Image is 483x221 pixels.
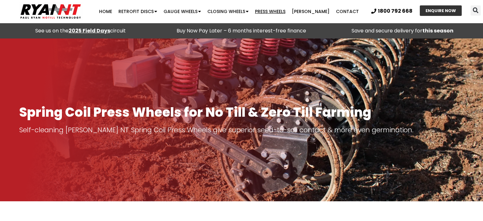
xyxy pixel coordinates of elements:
a: [PERSON_NAME] [289,5,333,18]
span: 1800 792 668 [378,9,413,14]
a: Closing Wheels [204,5,252,18]
div: See us on the circuit [3,26,158,35]
div: Search [471,5,481,16]
p: Save and secure delivery for [325,26,480,35]
nav: Menu [94,5,364,18]
a: 1800 792 668 [371,9,413,14]
p: Self-cleaning [PERSON_NAME] NT Spring Coil Press Wheels give superior seed-to-soil contact & more... [19,126,464,135]
span: ENQUIRE NOW [426,9,456,13]
a: Contact [333,5,362,18]
img: Ryan NT logo [19,2,83,21]
a: 2025 Field Days [69,27,110,34]
a: Retrofit Discs [115,5,160,18]
a: Home [96,5,115,18]
p: Buy Now Pay Later – 6 months interest-free finance [164,26,319,35]
a: Gauge Wheels [160,5,204,18]
h1: Spring Coil Press Wheels for No Till & Zero Till Farming [19,105,464,119]
strong: this season [422,27,453,34]
a: Press Wheels [252,5,289,18]
a: ENQUIRE NOW [420,5,462,16]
